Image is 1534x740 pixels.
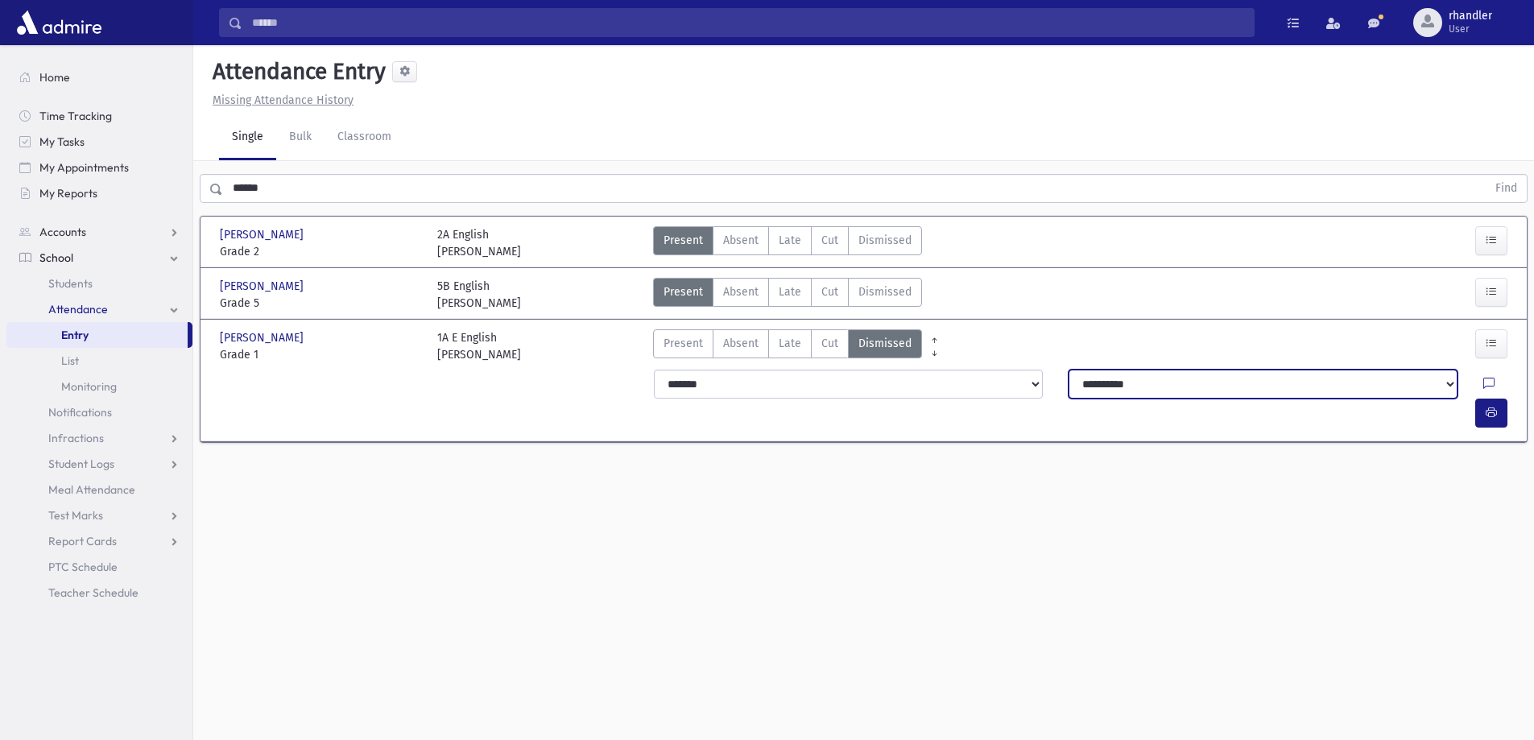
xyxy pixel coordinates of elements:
[6,271,192,296] a: Students
[39,250,73,265] span: School
[858,283,912,300] span: Dismissed
[13,6,105,39] img: AdmirePro
[220,243,421,260] span: Grade 2
[48,302,108,316] span: Attendance
[821,335,838,352] span: Cut
[1449,23,1492,35] span: User
[723,335,759,352] span: Absent
[6,322,188,348] a: Entry
[48,457,114,471] span: Student Logs
[39,160,129,175] span: My Appointments
[6,451,192,477] a: Student Logs
[220,346,421,363] span: Grade 1
[39,134,85,149] span: My Tasks
[6,580,192,606] a: Teacher Schedule
[858,335,912,352] span: Dismissed
[325,115,404,160] a: Classroom
[653,226,922,260] div: AttTypes
[48,405,112,420] span: Notifications
[61,353,79,368] span: List
[6,374,192,399] a: Monitoring
[664,283,703,300] span: Present
[6,399,192,425] a: Notifications
[723,283,759,300] span: Absent
[276,115,325,160] a: Bulk
[61,379,117,394] span: Monitoring
[6,103,192,129] a: Time Tracking
[39,109,112,123] span: Time Tracking
[61,328,89,342] span: Entry
[1449,10,1492,23] span: rhandler
[6,219,192,245] a: Accounts
[6,502,192,528] a: Test Marks
[1486,175,1527,202] button: Find
[6,129,192,155] a: My Tasks
[723,232,759,249] span: Absent
[6,348,192,374] a: List
[48,482,135,497] span: Meal Attendance
[48,560,118,574] span: PTC Schedule
[220,329,307,346] span: [PERSON_NAME]
[39,186,97,201] span: My Reports
[48,534,117,548] span: Report Cards
[206,58,386,85] h5: Attendance Entry
[48,585,139,600] span: Teacher Schedule
[664,335,703,352] span: Present
[6,245,192,271] a: School
[437,329,521,363] div: 1A E English [PERSON_NAME]
[242,8,1254,37] input: Search
[6,155,192,180] a: My Appointments
[206,93,354,107] a: Missing Attendance History
[48,276,93,291] span: Students
[39,70,70,85] span: Home
[6,528,192,554] a: Report Cards
[779,335,801,352] span: Late
[213,93,354,107] u: Missing Attendance History
[821,283,838,300] span: Cut
[653,278,922,312] div: AttTypes
[779,283,801,300] span: Late
[437,226,521,260] div: 2A English [PERSON_NAME]
[6,554,192,580] a: PTC Schedule
[6,296,192,322] a: Attendance
[6,180,192,206] a: My Reports
[219,115,276,160] a: Single
[664,232,703,249] span: Present
[39,225,86,239] span: Accounts
[779,232,801,249] span: Late
[220,226,307,243] span: [PERSON_NAME]
[220,278,307,295] span: [PERSON_NAME]
[220,295,421,312] span: Grade 5
[6,477,192,502] a: Meal Attendance
[821,232,838,249] span: Cut
[6,425,192,451] a: Infractions
[437,278,521,312] div: 5B English [PERSON_NAME]
[653,329,922,363] div: AttTypes
[858,232,912,249] span: Dismissed
[6,64,192,90] a: Home
[48,508,103,523] span: Test Marks
[48,431,104,445] span: Infractions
